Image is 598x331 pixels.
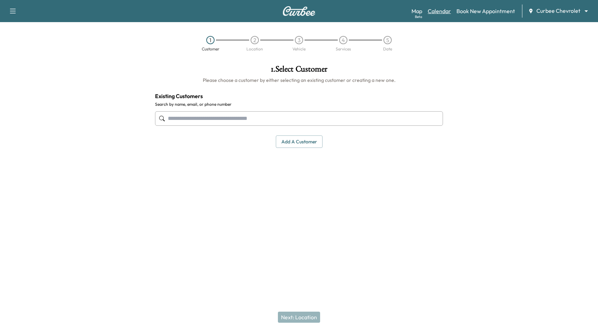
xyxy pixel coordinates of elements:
[282,6,316,16] img: Curbee Logo
[295,36,303,44] div: 3
[202,47,219,51] div: Customer
[155,92,443,100] h4: Existing Customers
[251,36,259,44] div: 2
[155,77,443,84] h6: Please choose a customer by either selecting an existing customer or creating a new one.
[383,47,392,51] div: Date
[206,36,215,44] div: 1
[336,47,351,51] div: Services
[339,36,347,44] div: 4
[415,14,422,19] div: Beta
[276,135,323,148] button: Add a customer
[155,65,443,77] h1: 1 . Select Customer
[536,7,580,15] span: Curbee Chevrolet
[292,47,306,51] div: Vehicle
[411,7,422,15] a: MapBeta
[246,47,263,51] div: Location
[428,7,451,15] a: Calendar
[155,102,443,107] label: Search by name, email, or phone number
[456,7,515,15] a: Book New Appointment
[383,36,392,44] div: 5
